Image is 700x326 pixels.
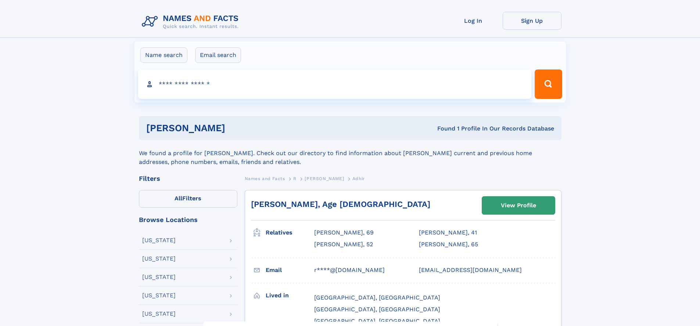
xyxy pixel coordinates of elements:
[142,311,176,317] div: [US_STATE]
[266,264,314,276] h3: Email
[419,229,477,237] a: [PERSON_NAME], 41
[195,47,241,63] label: Email search
[501,197,536,214] div: View Profile
[139,216,237,223] div: Browse Locations
[266,226,314,239] h3: Relatives
[314,229,374,237] a: [PERSON_NAME], 69
[139,140,561,166] div: We found a profile for [PERSON_NAME]. Check out our directory to find information about [PERSON_N...
[314,306,440,313] span: [GEOGRAPHIC_DATA], [GEOGRAPHIC_DATA]
[142,256,176,262] div: [US_STATE]
[314,240,373,248] a: [PERSON_NAME], 52
[142,293,176,298] div: [US_STATE]
[352,176,365,181] span: Adhir
[331,125,554,133] div: Found 1 Profile In Our Records Database
[146,123,331,133] h1: [PERSON_NAME]
[305,176,344,181] span: [PERSON_NAME]
[535,69,562,99] button: Search Button
[139,175,237,182] div: Filters
[138,69,532,99] input: search input
[142,237,176,243] div: [US_STATE]
[140,47,187,63] label: Name search
[139,12,245,32] img: Logo Names and Facts
[251,200,430,209] a: [PERSON_NAME], Age [DEMOGRAPHIC_DATA]
[293,174,297,183] a: R
[503,12,561,30] a: Sign Up
[314,294,440,301] span: [GEOGRAPHIC_DATA], [GEOGRAPHIC_DATA]
[419,240,478,248] a: [PERSON_NAME], 65
[305,174,344,183] a: [PERSON_NAME]
[175,195,182,202] span: All
[139,190,237,208] label: Filters
[142,274,176,280] div: [US_STATE]
[266,289,314,302] h3: Lived in
[245,174,285,183] a: Names and Facts
[444,12,503,30] a: Log In
[419,266,522,273] span: [EMAIL_ADDRESS][DOMAIN_NAME]
[293,176,297,181] span: R
[482,197,555,214] a: View Profile
[314,318,440,325] span: [GEOGRAPHIC_DATA], [GEOGRAPHIC_DATA]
